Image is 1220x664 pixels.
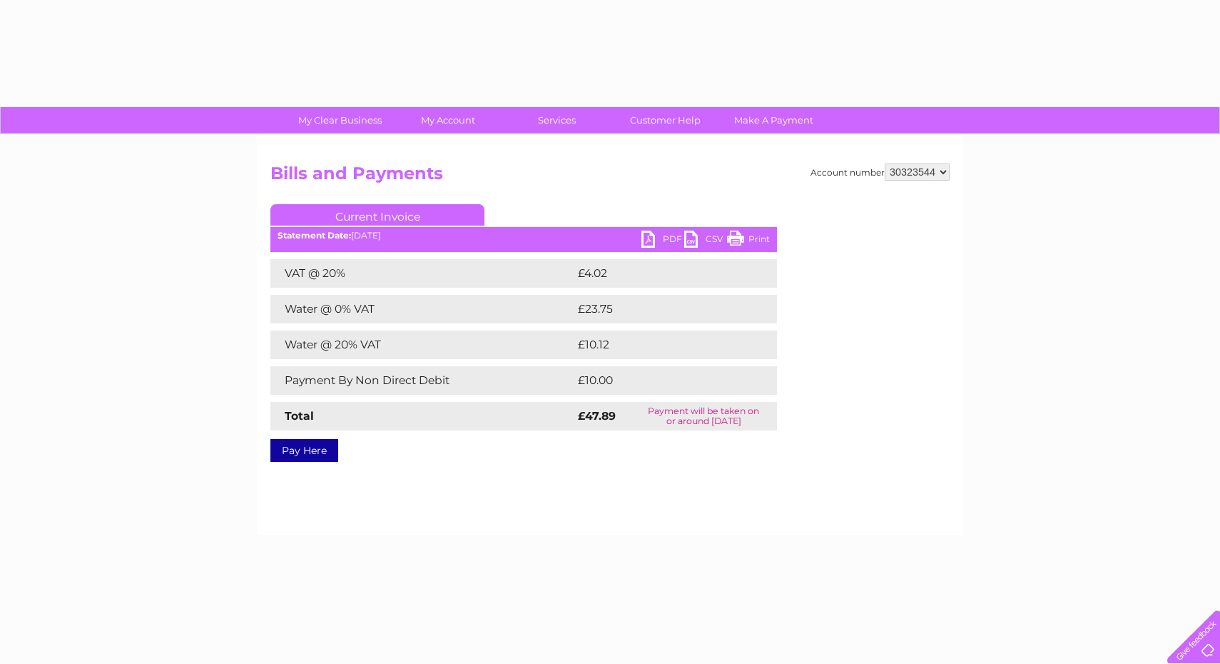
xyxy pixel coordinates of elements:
a: Make A Payment [715,107,833,134]
td: Water @ 20% VAT [270,331,574,359]
td: VAT @ 20% [270,259,574,288]
td: £10.00 [574,366,748,395]
a: My Clear Business [281,107,399,134]
a: Customer Help [606,107,724,134]
a: Pay Here [270,439,338,462]
div: Account number [810,164,950,181]
a: Print [727,231,770,251]
strong: £47.89 [578,409,616,423]
strong: Total [285,409,314,423]
h2: Bills and Payments [270,164,950,191]
a: Current Invoice [270,204,484,226]
td: £4.02 [574,259,743,288]
a: Services [498,107,616,134]
td: £10.12 [574,331,746,359]
div: [DATE] [270,231,777,241]
a: My Account [390,107,507,134]
td: Water @ 0% VAT [270,295,574,323]
b: Statement Date: [278,230,351,241]
td: £23.75 [574,295,748,323]
a: PDF [641,231,684,251]
td: Payment By Non Direct Debit [270,366,574,395]
td: Payment will be taken on or around [DATE] [630,402,777,431]
a: CSV [684,231,727,251]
